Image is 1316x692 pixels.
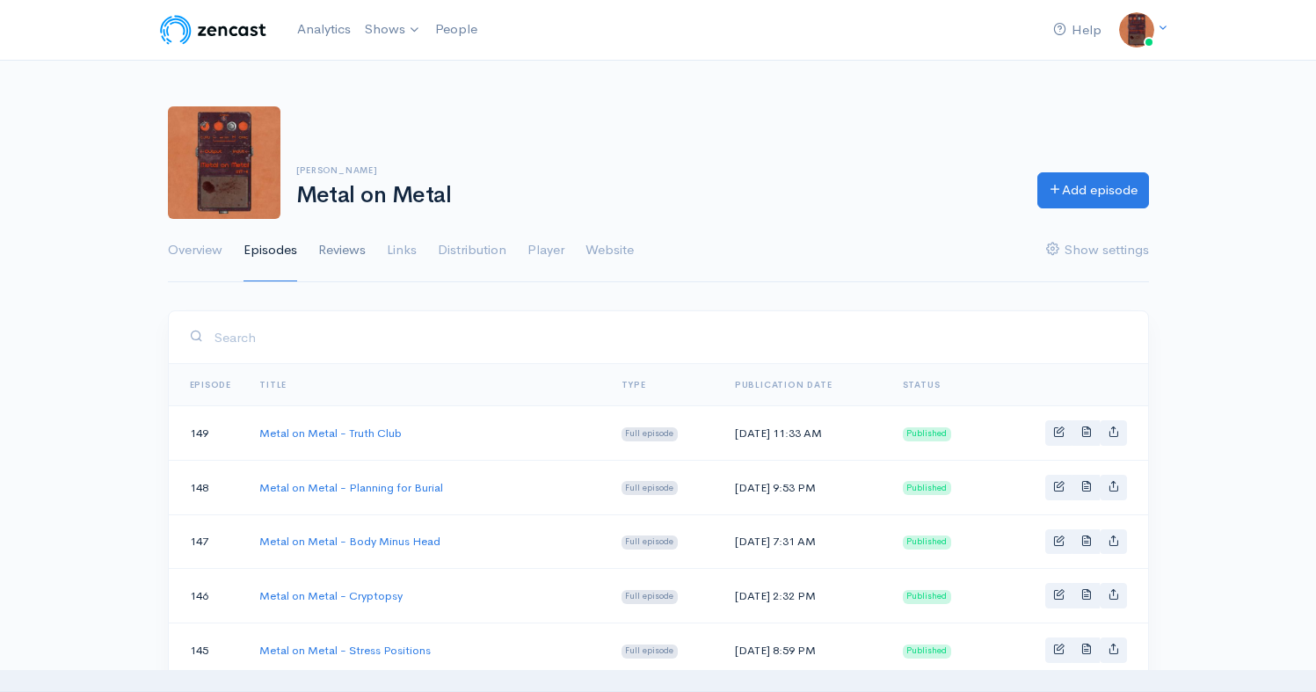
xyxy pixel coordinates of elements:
[735,379,832,390] a: Publication date
[622,379,646,390] a: Type
[622,645,679,659] span: Full episode
[721,623,889,678] td: [DATE] 8:59 PM
[1119,12,1154,47] img: ...
[721,460,889,514] td: [DATE] 9:53 PM
[527,219,564,282] a: Player
[1045,475,1127,500] div: Basic example
[169,460,246,514] td: 148
[1046,219,1149,282] a: Show settings
[290,11,358,48] a: Analytics
[585,219,634,282] a: Website
[903,645,952,659] span: Published
[903,427,952,441] span: Published
[387,219,417,282] a: Links
[721,406,889,461] td: [DATE] 11:33 AM
[259,480,443,495] a: Metal on Metal - Planning for Burial
[428,11,484,48] a: People
[190,379,232,390] a: Episode
[1037,172,1149,208] a: Add episode
[259,588,403,603] a: Metal on Metal - Cryptopsy
[622,590,679,604] span: Full episode
[903,379,941,390] span: Status
[259,643,431,658] a: Metal on Metal - Stress Positions
[259,426,402,441] a: Metal on Metal - Truth Club
[157,12,269,47] img: ZenCast Logo
[296,165,1016,175] h6: [PERSON_NAME]
[903,535,952,550] span: Published
[1045,420,1127,446] div: Basic example
[622,427,679,441] span: Full episode
[1046,11,1109,49] a: Help
[903,481,952,495] span: Published
[169,623,246,678] td: 145
[318,219,366,282] a: Reviews
[1045,637,1127,663] div: Basic example
[438,219,506,282] a: Distribution
[622,535,679,550] span: Full episode
[259,534,440,549] a: Metal on Metal - Body Minus Head
[244,219,297,282] a: Episodes
[214,319,1127,355] input: Search
[903,590,952,604] span: Published
[296,183,1016,208] h1: Metal on Metal
[622,481,679,495] span: Full episode
[168,219,222,282] a: Overview
[169,514,246,569] td: 147
[169,406,246,461] td: 149
[721,514,889,569] td: [DATE] 7:31 AM
[358,11,428,49] a: Shows
[1045,529,1127,555] div: Basic example
[169,569,246,623] td: 146
[721,569,889,623] td: [DATE] 2:32 PM
[259,379,287,390] a: Title
[1045,583,1127,608] div: Basic example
